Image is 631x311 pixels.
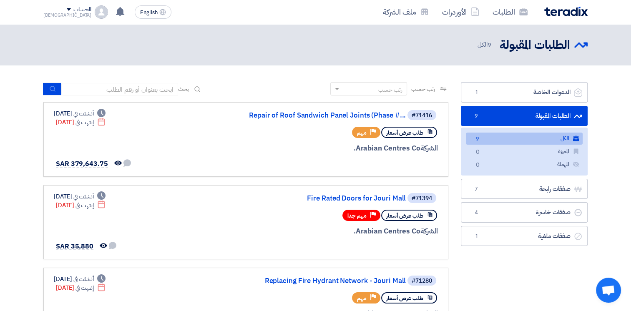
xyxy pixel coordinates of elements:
[500,37,570,53] h2: الطلبات المقبولة
[471,112,481,120] span: 9
[347,212,367,220] span: مهم جدا
[461,226,588,246] a: صفقات ملغية1
[473,161,483,170] span: 0
[461,106,588,126] a: الطلبات المقبولة9
[56,118,106,127] div: [DATE]
[73,109,93,118] span: أنشئت في
[73,192,93,201] span: أنشئت في
[237,226,438,237] div: Arabian Centres Co.
[75,283,93,292] span: إنتهت في
[54,109,106,118] div: [DATE]
[486,2,534,22] a: الطلبات
[56,159,108,169] span: SAR 379,643.75
[54,275,106,283] div: [DATE]
[43,13,91,18] div: [DEMOGRAPHIC_DATA]
[75,118,93,127] span: إنتهت في
[466,133,583,145] a: الكل
[471,185,481,193] span: 7
[596,278,621,303] div: Open chat
[135,5,171,19] button: English
[178,85,189,93] span: بحث
[420,226,438,236] span: الشركة
[140,10,158,15] span: English
[56,283,106,292] div: [DATE]
[471,88,481,97] span: 1
[56,241,93,251] span: SAR 35,880
[488,40,491,49] span: 9
[357,129,367,137] span: مهم
[411,85,435,93] span: رتب حسب
[544,7,588,16] img: Teradix logo
[376,2,435,22] a: ملف الشركة
[378,85,402,94] div: رتب حسب
[54,192,106,201] div: [DATE]
[461,202,588,223] a: صفقات خاسرة4
[471,232,481,241] span: 1
[435,2,486,22] a: الأوردرات
[237,143,438,154] div: Arabian Centres Co.
[386,294,423,302] span: طلب عرض أسعار
[386,212,423,220] span: طلب عرض أسعار
[239,195,406,202] a: Fire Rated Doors for Jouri Mall
[239,277,406,285] a: Replacing Fire Hydrant Network - Jouri Mall
[471,208,481,217] span: 4
[473,148,483,157] span: 0
[73,275,93,283] span: أنشئت في
[412,196,432,201] div: #71394
[461,82,588,103] a: الدعوات الخاصة1
[466,145,583,158] a: المميزة
[56,201,106,210] div: [DATE]
[357,294,367,302] span: مهم
[412,113,432,118] div: #71416
[473,135,483,144] span: 9
[386,129,423,137] span: طلب عرض أسعار
[239,112,406,119] a: Repair of Roof Sandwich Panel Joints (Phase #...
[420,143,438,153] span: الشركة
[477,40,493,50] span: الكل
[461,179,588,199] a: صفقات رابحة7
[412,278,432,284] div: #71280
[73,6,91,13] div: الحساب
[61,83,178,95] input: ابحث بعنوان أو رقم الطلب
[95,5,108,19] img: profile_test.png
[466,158,583,171] a: المهملة
[75,201,93,210] span: إنتهت في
